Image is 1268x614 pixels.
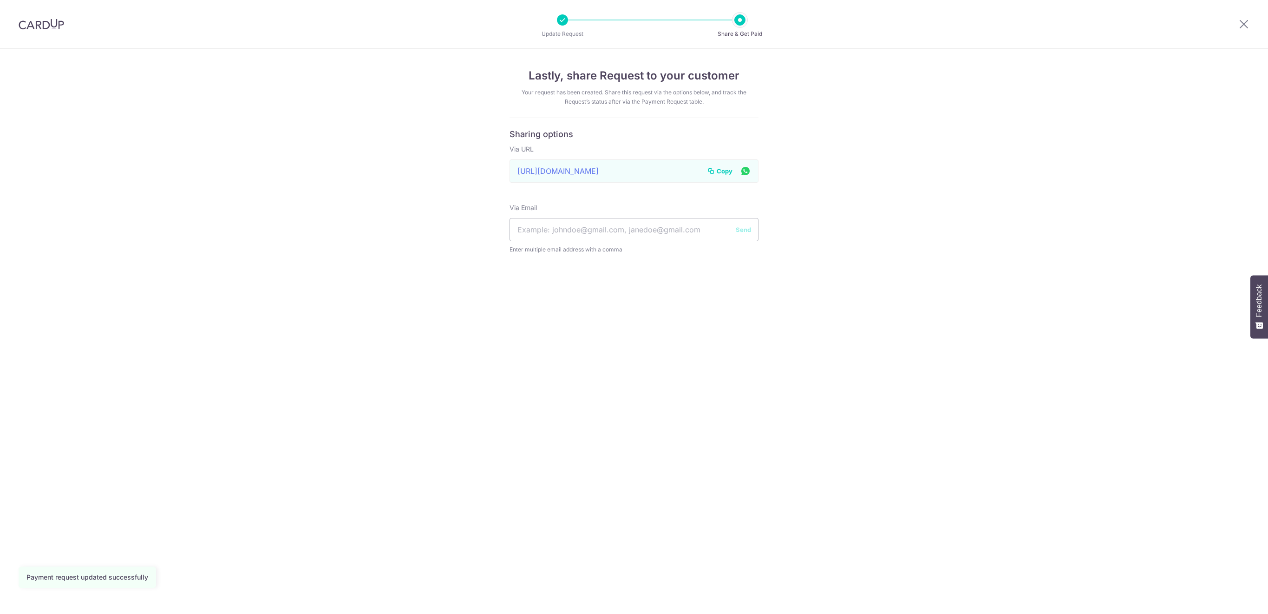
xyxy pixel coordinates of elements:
[1255,284,1263,317] span: Feedback
[510,245,758,254] span: Enter multiple email address with a comma
[26,573,148,582] div: Payment request updated successfully
[706,29,774,39] p: Share & Get Paid
[510,218,758,241] input: Example: johndoe@gmail.com, janedoe@gmail.com
[510,129,758,140] h6: Sharing options
[736,225,751,234] button: Send
[19,19,64,30] img: CardUp
[707,166,732,176] button: Copy
[510,145,534,154] label: Via URL
[510,67,758,84] h4: Lastly, share Request to your customer
[1250,275,1268,338] button: Feedback - Show survey
[510,203,537,212] label: Via Email
[510,88,758,106] div: Your request has been created. Share this request via the options below, and track the Request’s ...
[717,166,732,176] span: Copy
[528,29,597,39] p: Update Request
